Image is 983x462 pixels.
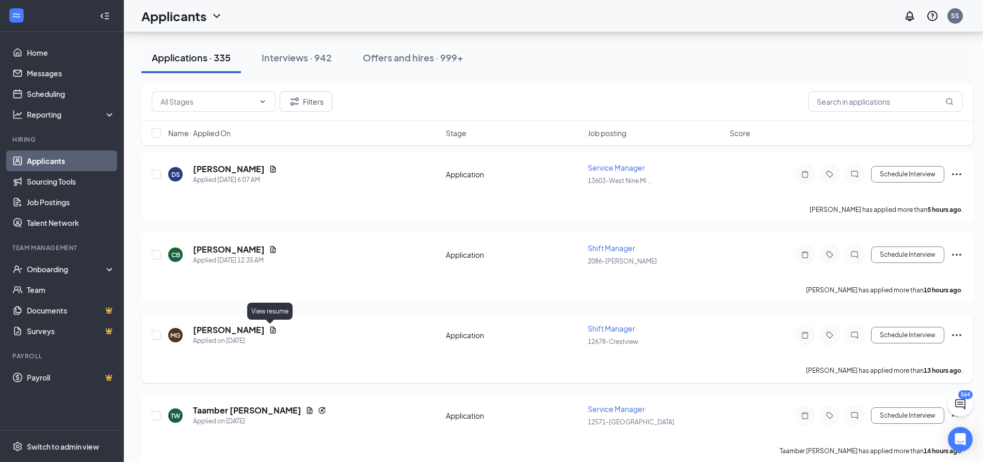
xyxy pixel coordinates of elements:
svg: ChatActive [954,398,966,410]
div: Applied on [DATE] [193,336,277,346]
a: Job Postings [27,192,115,212]
svg: Analysis [12,109,23,120]
svg: Tag [824,331,836,339]
svg: Ellipses [950,249,963,261]
h5: Taamber [PERSON_NAME] [193,405,301,416]
svg: Document [305,406,314,415]
svg: Notifications [904,10,916,22]
svg: Settings [12,441,23,452]
svg: Document [269,165,277,173]
span: Shift Manager [588,324,635,333]
svg: Ellipses [950,329,963,341]
svg: ChatInactive [848,170,861,178]
a: Scheduling [27,84,115,104]
div: Application [446,410,582,421]
h5: [PERSON_NAME] [193,163,265,175]
button: ChatActive [948,392,973,417]
svg: UserCheck [12,264,23,274]
div: DS [171,170,180,179]
a: PayrollCrown [27,367,115,388]
div: Team Management [12,243,113,252]
div: MG [170,331,181,340]
a: SurveysCrown [27,321,115,341]
p: Taamber [PERSON_NAME] has applied more than . [780,447,963,455]
div: Applied [DATE] 12:35 AM [193,255,277,266]
p: [PERSON_NAME] has applied more than . [806,286,963,294]
div: Open Intercom Messenger [948,427,973,452]
svg: Note [799,411,811,420]
b: 14 hours ago [924,447,961,455]
span: 12571-[GEOGRAPHIC_DATA] [588,418,674,426]
div: Applied [DATE] 6:07 AM [193,175,277,185]
h5: [PERSON_NAME] [193,324,265,336]
a: Talent Network [27,212,115,233]
div: View resume [247,303,293,320]
span: Score [730,128,750,138]
svg: Tag [824,170,836,178]
h5: [PERSON_NAME] [193,244,265,255]
svg: Filter [288,95,301,108]
a: DocumentsCrown [27,300,115,321]
span: 12678-Crestview [588,338,638,345]
svg: Reapply [318,406,326,415]
svg: QuestionInfo [926,10,939,22]
div: Application [446,330,582,340]
div: Application [446,169,582,179]
span: Service Manager [588,163,645,172]
span: 13603-West Nine Mi ... [588,177,652,185]
a: Messages [27,63,115,84]
div: Applied on [DATE] [193,416,326,426]
div: Application [446,250,582,260]
p: [PERSON_NAME] has applied more than . [806,366,963,375]
svg: Ellipses [950,168,963,180]
b: 10 hours ago [924,286,961,294]
svg: Note [799,251,811,259]
svg: Document [269,326,277,334]
button: Schedule Interview [871,166,944,183]
button: Filter Filters [280,91,332,112]
h1: Applicants [141,7,206,25]
svg: Tag [824,251,836,259]
div: Interviews · 942 [262,51,332,64]
div: Reporting [27,109,116,120]
span: Name · Applied On [168,128,231,138]
svg: ChevronDown [211,10,223,22]
div: 564 [958,390,973,399]
svg: ChevronDown [259,97,267,106]
button: Schedule Interview [871,327,944,343]
svg: Note [799,331,811,339]
a: Sourcing Tools [27,171,115,192]
div: TW [171,411,180,420]
svg: Collapse [100,11,110,21]
svg: WorkstreamLogo [11,10,22,21]
div: Switch to admin view [27,441,99,452]
div: SS [951,11,959,20]
svg: Tag [824,411,836,420]
button: Schedule Interview [871,246,944,263]
svg: Note [799,170,811,178]
a: Applicants [27,151,115,171]
span: Stage [446,128,466,138]
b: 5 hours ago [927,206,961,213]
a: Team [27,279,115,300]
a: Home [27,42,115,63]
p: [PERSON_NAME] has applied more than . [810,205,963,214]
input: All Stages [160,96,254,107]
span: Job posting [588,128,626,138]
svg: ChatInactive [848,331,861,339]
input: Search in applications [808,91,963,112]
span: Service Manager [588,404,645,414]
div: Applications · 335 [152,51,231,64]
button: Schedule Interview [871,407,944,424]
div: Onboarding [27,264,106,274]
div: Offers and hires · 999+ [363,51,463,64]
span: 2086-[PERSON_NAME] [588,257,657,265]
span: Shift Manager [588,243,635,253]
svg: Document [269,245,277,254]
b: 13 hours ago [924,367,961,374]
div: Hiring [12,135,113,144]
div: CB [171,251,180,259]
svg: MagnifyingGlass [945,97,954,106]
div: Payroll [12,352,113,360]
svg: ChatInactive [848,251,861,259]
